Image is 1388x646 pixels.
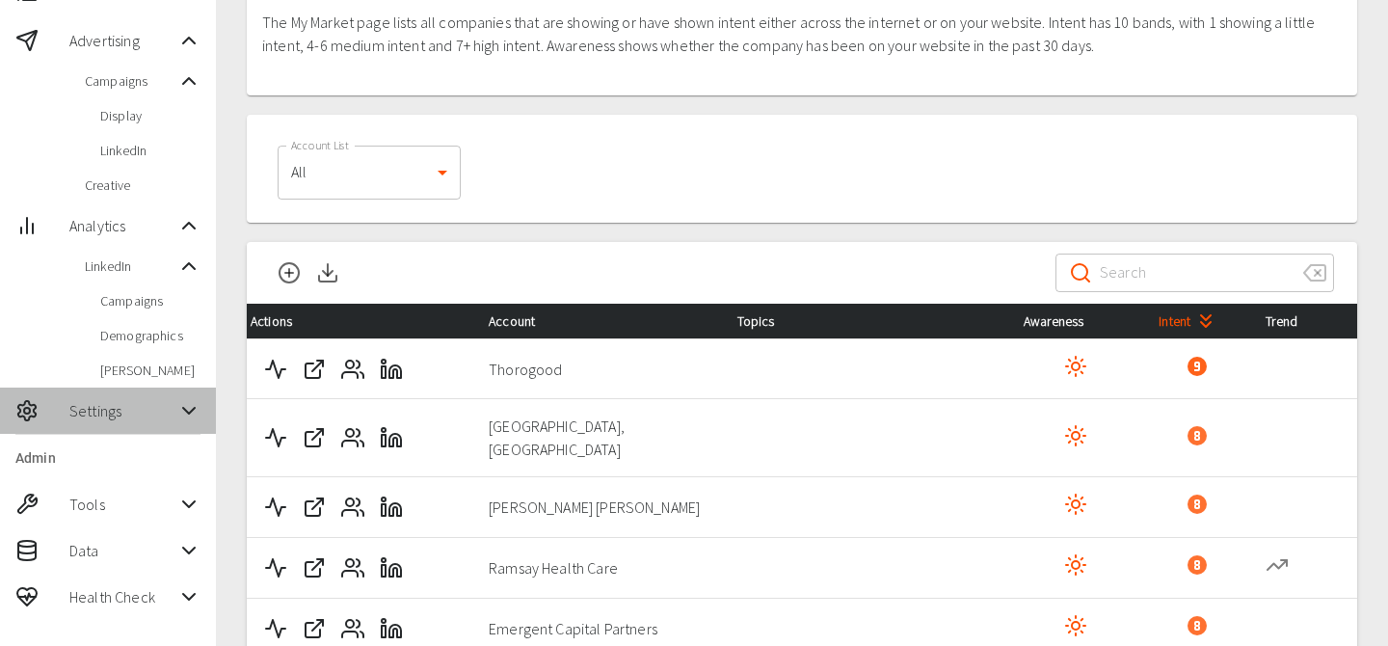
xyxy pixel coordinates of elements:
button: Download [308,242,347,304]
span: Advertising [69,29,177,52]
span: Intent [1159,310,1221,333]
button: Web Site [295,549,334,587]
span: Data [69,539,177,562]
p: Emergent Capital Partners [489,617,707,640]
button: Activity [256,549,295,587]
div: Intent [1159,310,1235,333]
span: Topics [737,310,806,333]
span: Settings [69,399,177,422]
div: Account [489,310,707,333]
button: Contacts [334,549,372,587]
button: Contacts [334,418,372,457]
button: Web Site [295,418,334,457]
span: LinkedIn [100,141,200,160]
input: Search [1100,246,1288,300]
p: The My Market page lists all companies that are showing or have shown intent either across the in... [262,11,1319,57]
svg: Search [1069,261,1092,284]
span: Display [100,106,200,125]
div: Topics [737,310,993,333]
button: Add Accounts [270,242,308,304]
span: Campaigns [85,71,177,91]
div: Awareness [1024,310,1128,333]
button: LinkedIn [372,488,411,526]
span: LinkedIn [85,256,177,276]
span: Account [489,310,566,333]
div: All [278,146,461,200]
span: Awareness [1024,310,1114,333]
div: Trend [1266,310,1342,333]
span: Demographics [100,326,200,345]
p: Ramsay Health Care [489,556,707,579]
svg: Visited Web Site [1064,614,1087,637]
span: Tools [69,493,177,516]
span: Trend [1266,310,1328,333]
button: Activity [256,488,295,526]
p: Thorogood [489,358,707,381]
button: Activity [256,418,295,457]
span: Creative [85,175,200,195]
span: Analytics [69,214,177,237]
p: [GEOGRAPHIC_DATA], [GEOGRAPHIC_DATA] [489,415,707,461]
button: LinkedIn [372,350,411,389]
span: Campaigns [100,291,200,310]
button: Activity [256,350,295,389]
span: [PERSON_NAME] [100,361,200,380]
svg: Visited Web Site [1064,493,1087,516]
button: LinkedIn [372,418,411,457]
svg: Visited Web Site [1064,355,1087,378]
button: LinkedIn [372,549,411,587]
button: Web Site [295,488,334,526]
svg: Visited Web Site [1064,553,1087,577]
button: Web Site [295,350,334,389]
button: Contacts [334,350,372,389]
svg: Visited Web Site [1064,424,1087,447]
span: Health Check [69,585,177,608]
button: Contacts [334,488,372,526]
label: Account List [291,137,349,153]
p: [PERSON_NAME] [PERSON_NAME] [489,496,707,519]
